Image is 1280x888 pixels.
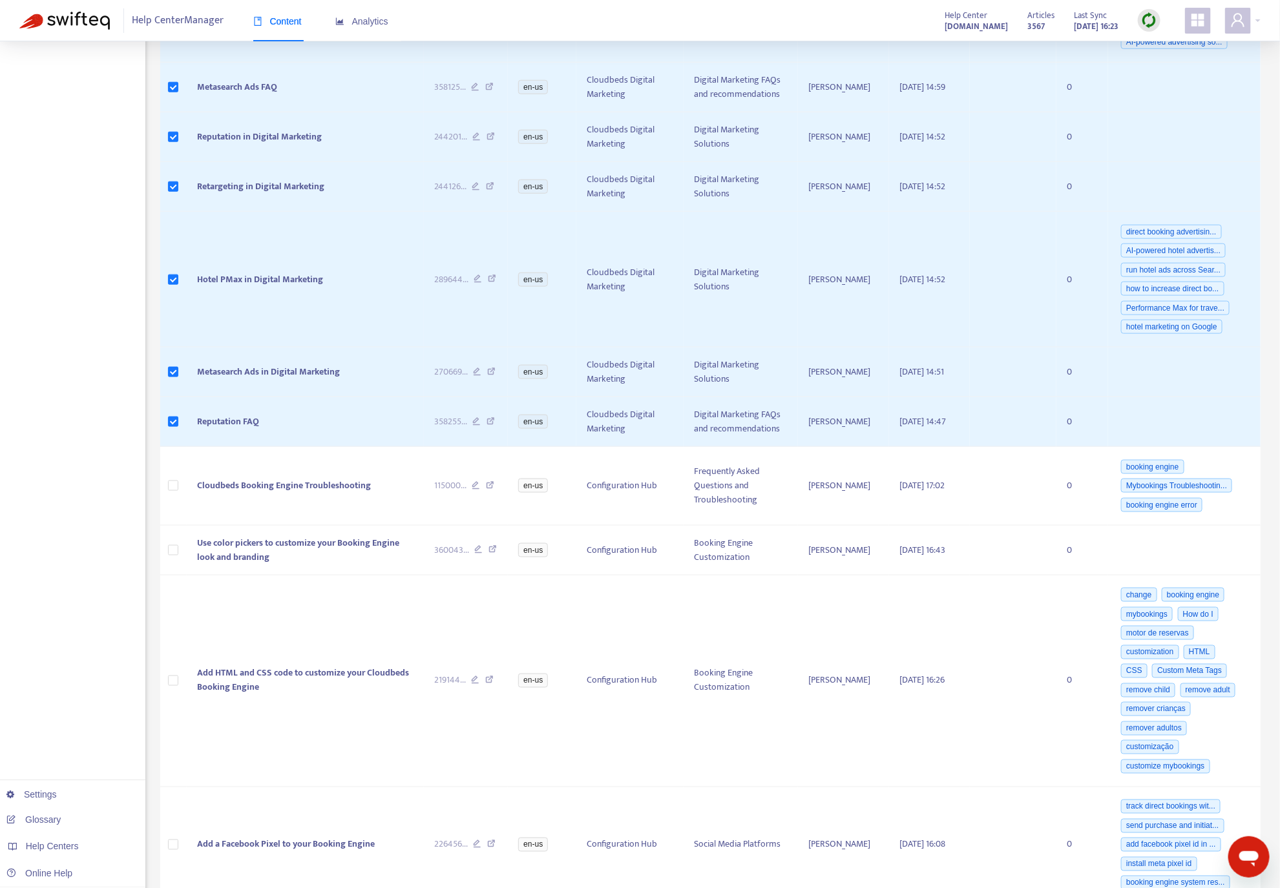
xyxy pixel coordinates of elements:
[1230,12,1246,28] span: user
[26,841,79,851] span: Help Centers
[684,63,798,112] td: Digital Marketing FAQs and recommendations
[1056,112,1108,162] td: 0
[576,112,684,162] td: Cloudbeds Digital Marketing
[1190,12,1206,28] span: appstore
[684,112,798,162] td: Digital Marketing Solutions
[1121,740,1179,754] span: customização
[798,347,889,397] td: [PERSON_NAME]
[197,837,375,852] span: Add a Facebook Pixel to your Booking Engine
[197,666,409,695] span: Add HTML and CSS code to customize your Cloudbeds Booking Engine
[1074,8,1107,23] span: Last Sync
[197,478,371,493] span: Cloudbeds Booking Engine Troubleshooting
[518,365,548,379] span: en-us
[518,674,548,688] span: en-us
[1027,8,1054,23] span: Articles
[1152,664,1227,678] span: Custom Meta Tags
[197,535,399,564] span: Use color pickers to customize your Booking Engine look and branding
[1121,243,1226,258] span: AI-powered hotel advertis...
[197,79,277,94] span: Metasearch Ads FAQ
[434,80,466,94] span: 358125 ...
[1184,645,1215,659] span: HTML
[1180,683,1235,697] span: remove adult
[1056,347,1108,397] td: 0
[1121,263,1226,277] span: run hotel ads across Sear...
[1121,683,1175,697] span: remove child
[684,575,798,787] td: Booking Engine Customization
[518,479,548,493] span: en-us
[576,212,684,347] td: Cloudbeds Digital Marketing
[1056,447,1108,526] td: 0
[798,447,889,526] td: [PERSON_NAME]
[1027,19,1045,34] strong: 3567
[1121,301,1230,315] span: Performance Max for trave...
[19,12,110,30] img: Swifteq
[798,63,889,112] td: [PERSON_NAME]
[798,162,889,212] td: [PERSON_NAME]
[684,397,798,447] td: Digital Marketing FAQs and recommendations
[434,273,468,287] span: 289644 ...
[1121,498,1202,512] span: booking engine error
[1121,460,1184,474] span: booking engine
[576,162,684,212] td: Cloudbeds Digital Marketing
[1121,721,1187,736] span: remover adultos
[1056,397,1108,447] td: 0
[798,575,889,787] td: [PERSON_NAME]
[1121,35,1228,49] span: AI-powered advertising so...
[798,526,889,575] td: [PERSON_NAME]
[1056,212,1108,347] td: 0
[899,837,945,852] span: [DATE] 16:08
[684,447,798,526] td: Frequently Asked Questions and Troubleshooting
[945,19,1008,34] a: [DOMAIN_NAME]
[253,16,302,26] span: Content
[434,838,468,852] span: 226456 ...
[899,542,945,557] span: [DATE] 16:43
[1121,819,1224,833] span: send purchase and initiat...
[197,272,323,287] span: Hotel PMax in Digital Marketing
[434,130,467,144] span: 244201 ...
[518,543,548,557] span: en-us
[518,180,548,194] span: en-us
[6,789,57,800] a: Settings
[798,397,889,447] td: [PERSON_NAME]
[197,179,324,194] span: Retargeting in Digital Marketing
[899,179,945,194] span: [DATE] 14:52
[684,162,798,212] td: Digital Marketing Solutions
[1121,479,1232,493] span: Mybookings Troubleshootin...
[576,575,684,787] td: Configuration Hub
[899,364,944,379] span: [DATE] 14:51
[798,112,889,162] td: [PERSON_NAME]
[1056,162,1108,212] td: 0
[1056,575,1108,787] td: 0
[518,838,548,852] span: en-us
[684,526,798,575] td: Booking Engine Customization
[576,347,684,397] td: Cloudbeds Digital Marketing
[197,129,322,144] span: Reputation in Digital Marketing
[1121,588,1157,602] span: change
[6,868,72,878] a: Online Help
[1121,225,1221,239] span: direct booking advertisin...
[899,129,945,144] span: [DATE] 14:52
[335,16,388,26] span: Analytics
[434,479,467,493] span: 115000 ...
[1121,607,1173,621] span: mybookings
[197,364,340,379] span: Metasearch Ads in Digital Marketing
[899,272,945,287] span: [DATE] 14:52
[6,814,61,825] a: Glossary
[434,543,469,557] span: 360043 ...
[1121,282,1224,296] span: how to increase direct bo...
[945,8,987,23] span: Help Center
[1121,664,1148,678] span: CSS
[518,273,548,287] span: en-us
[434,415,467,429] span: 358255 ...
[1141,12,1157,28] img: sync.dc5367851b00ba804db3.png
[798,212,889,347] td: [PERSON_NAME]
[1121,800,1221,814] span: track direct bookings wit...
[1074,19,1118,34] strong: [DATE] 16:23
[1178,607,1219,621] span: How do I
[899,673,945,688] span: [DATE] 16:26
[576,63,684,112] td: Cloudbeds Digital Marketing
[576,526,684,575] td: Configuration Hub
[899,414,946,429] span: [DATE] 14:47
[518,80,548,94] span: en-us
